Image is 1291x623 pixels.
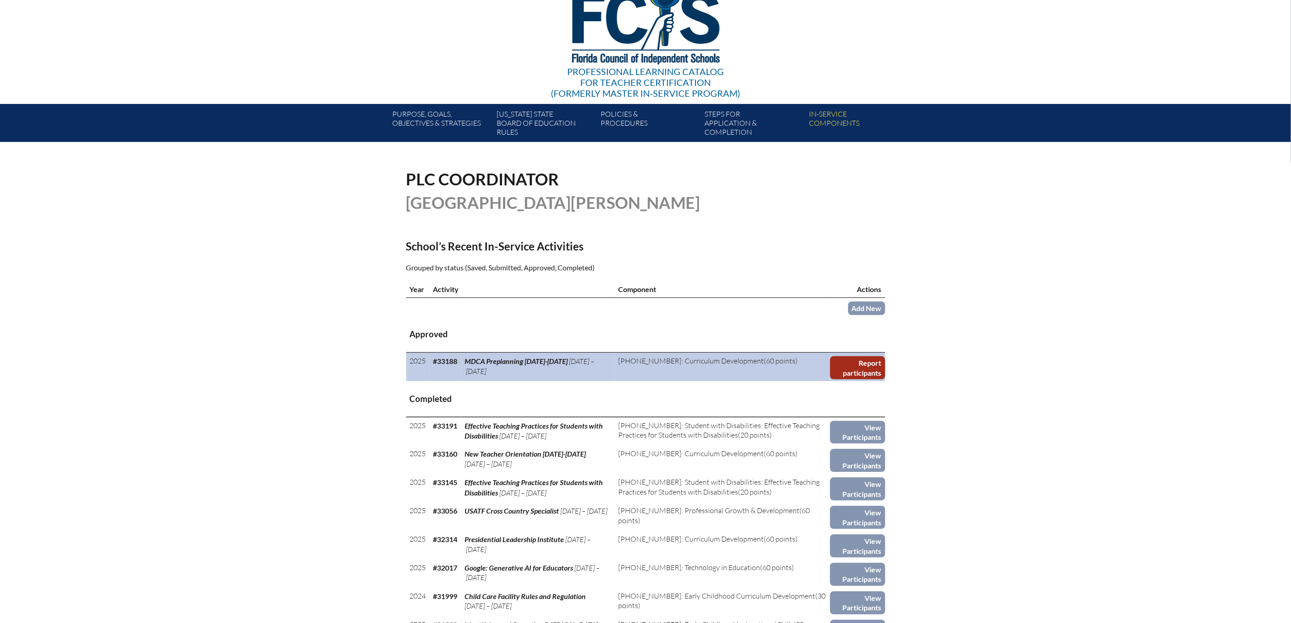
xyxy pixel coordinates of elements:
td: (60 points) [615,353,830,381]
a: Steps forapplication & completion [701,108,805,142]
span: [DATE] – [DATE] [561,506,608,515]
td: 2025 [406,353,430,381]
span: [PHONE_NUMBER]: Student with Disabilities: Effective Teaching Practices for Students with Disabil... [618,477,820,496]
b: #33056 [433,506,458,515]
span: [DATE] – [DATE] [465,357,595,375]
span: [PHONE_NUMBER]: Early Childhood Curriculum Development [618,591,815,600]
a: View Participants [830,477,885,500]
th: Actions [830,281,885,298]
td: 2025 [406,417,430,445]
span: Effective Teaching Practices for Students with Disabilities [465,421,603,440]
td: 2025 [406,502,430,531]
a: Policies &Procedures [597,108,701,142]
span: for Teacher Certification [580,77,711,88]
span: [DATE] – [DATE] [500,488,547,497]
th: Year [406,281,430,298]
b: #33191 [433,421,458,430]
b: #32314 [433,535,458,543]
span: New Teacher Orientation [DATE]-[DATE] [465,449,586,458]
b: #31999 [433,592,458,600]
a: View Participants [830,421,885,444]
td: (60 points) [615,502,830,531]
td: (60 points) [615,559,830,588]
span: MDCA Preplanning [DATE]-[DATE] [465,357,568,365]
h2: School’s Recent In-Service Activities [406,240,724,253]
a: [US_STATE] StateBoard of Education rules [493,108,597,142]
b: #33145 [433,478,458,486]
a: In-servicecomponents [805,108,909,142]
span: [PHONE_NUMBER]: Curriculum Development [618,449,764,458]
td: 2025 [406,445,430,474]
a: Add New [848,302,885,315]
b: #33188 [433,357,458,365]
span: [PHONE_NUMBER]: Professional Growth & Development [618,506,799,515]
span: [DATE] – [DATE] [465,563,600,582]
td: 2024 [406,588,430,616]
td: (60 points) [615,445,830,474]
span: PLC Coordinator [406,169,559,189]
span: Child Care Facility Rules and Regulation [465,592,586,600]
h3: Approved [410,329,882,340]
span: [PHONE_NUMBER]: Technology in Education [618,563,760,572]
th: Component [615,281,830,298]
div: Professional Learning Catalog (formerly Master In-service Program) [551,66,740,99]
p: Grouped by status (Saved, Submitted, Approved, Completed) [406,262,724,274]
td: (20 points) [615,474,830,502]
span: [PHONE_NUMBER]: Curriculum Development [618,534,764,543]
h3: Completed [410,393,882,405]
b: #32017 [433,563,458,572]
span: [DATE] – [DATE] [465,601,512,610]
span: [DATE] – [DATE] [465,459,512,468]
span: Effective Teaching Practices for Students with Disabilities [465,478,603,496]
td: (20 points) [615,417,830,445]
a: View Participants [830,506,885,529]
a: View Participants [830,534,885,557]
a: Report participants [830,356,885,379]
span: USATF Cross Country Specialist [465,506,559,515]
span: [GEOGRAPHIC_DATA][PERSON_NAME] [406,193,700,212]
span: Google: Generative AI for Educators [465,563,573,572]
th: Activity [430,281,615,298]
b: #33160 [433,449,458,458]
a: View Participants [830,563,885,586]
a: View Participants [830,449,885,472]
span: [PHONE_NUMBER]: Curriculum Development [618,356,764,365]
td: 2025 [406,474,430,502]
td: 2025 [406,531,430,559]
td: (30 points) [615,588,830,616]
a: Purpose, goals,objectives & strategies [389,108,493,142]
span: [PHONE_NUMBER]: Student with Disabilities: Effective Teaching Practices for Students with Disabil... [618,421,820,439]
a: View Participants [830,591,885,614]
td: (60 points) [615,531,830,559]
td: 2025 [406,559,430,588]
span: Presidential Leadership Institute [465,535,564,543]
span: [DATE] – [DATE] [500,431,547,440]
span: [DATE] – [DATE] [465,535,591,553]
